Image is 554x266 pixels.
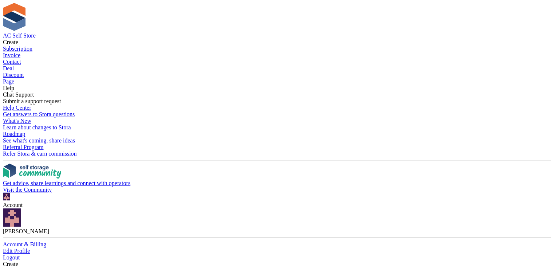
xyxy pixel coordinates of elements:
a: AC Self Store [3,32,36,39]
a: Deal [3,65,551,72]
a: Page [3,78,551,85]
span: Account [3,202,23,208]
a: Invoice [3,52,551,59]
span: Chat Support [3,91,34,98]
a: Discount [3,72,551,78]
img: Ted Cox [3,193,10,200]
a: Contact [3,59,551,65]
div: Learn about changes to Stora [3,124,551,131]
div: See what's coming, share ideas [3,137,551,144]
img: stora-icon-8386f47178a22dfd0bd8f6a31ec36ba5ce8667c1dd55bd0f319d3a0aa187defe.svg [3,3,25,31]
div: Get advice, share learnings and connect with operators [3,180,551,187]
a: What's New Learn about changes to Stora [3,118,551,131]
a: Roadmap See what's coming, share ideas [3,131,551,144]
div: Get answers to Stora questions [3,111,551,118]
div: Submit a support request [3,98,551,105]
span: Create [3,39,18,45]
div: [PERSON_NAME] [3,228,551,235]
a: Edit Profile [3,248,551,254]
img: community-logo-e120dcb29bea30313fccf008a00513ea5fe9ad107b9d62852cae38739ed8438e.svg [3,164,61,179]
a: Get advice, share learnings and connect with operators Visit the Community [3,164,551,193]
span: Help Center [3,105,31,111]
span: Referral Program [3,144,44,150]
span: What's New [3,118,31,124]
a: Help Center Get answers to Stora questions [3,105,551,118]
a: Logout [3,254,551,261]
a: Account & Billing [3,241,551,248]
img: Ted Cox [3,208,21,227]
span: Visit the Community [3,187,52,193]
span: Roadmap [3,131,25,137]
a: Subscription [3,46,551,52]
a: Referral Program Refer Stora & earn commission [3,144,551,157]
span: Help [3,85,14,91]
div: Refer Stora & earn commission [3,150,551,157]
